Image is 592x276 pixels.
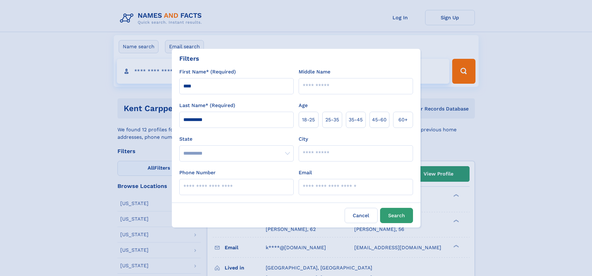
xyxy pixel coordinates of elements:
[349,116,363,124] span: 35‑45
[299,102,308,109] label: Age
[179,135,294,143] label: State
[299,68,330,76] label: Middle Name
[179,68,236,76] label: First Name* (Required)
[345,208,378,223] label: Cancel
[372,116,387,124] span: 45‑60
[302,116,315,124] span: 18‑25
[179,102,235,109] label: Last Name* (Required)
[299,169,312,176] label: Email
[380,208,413,223] button: Search
[398,116,408,124] span: 60+
[179,169,216,176] label: Phone Number
[179,54,199,63] div: Filters
[325,116,339,124] span: 25‑35
[299,135,308,143] label: City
